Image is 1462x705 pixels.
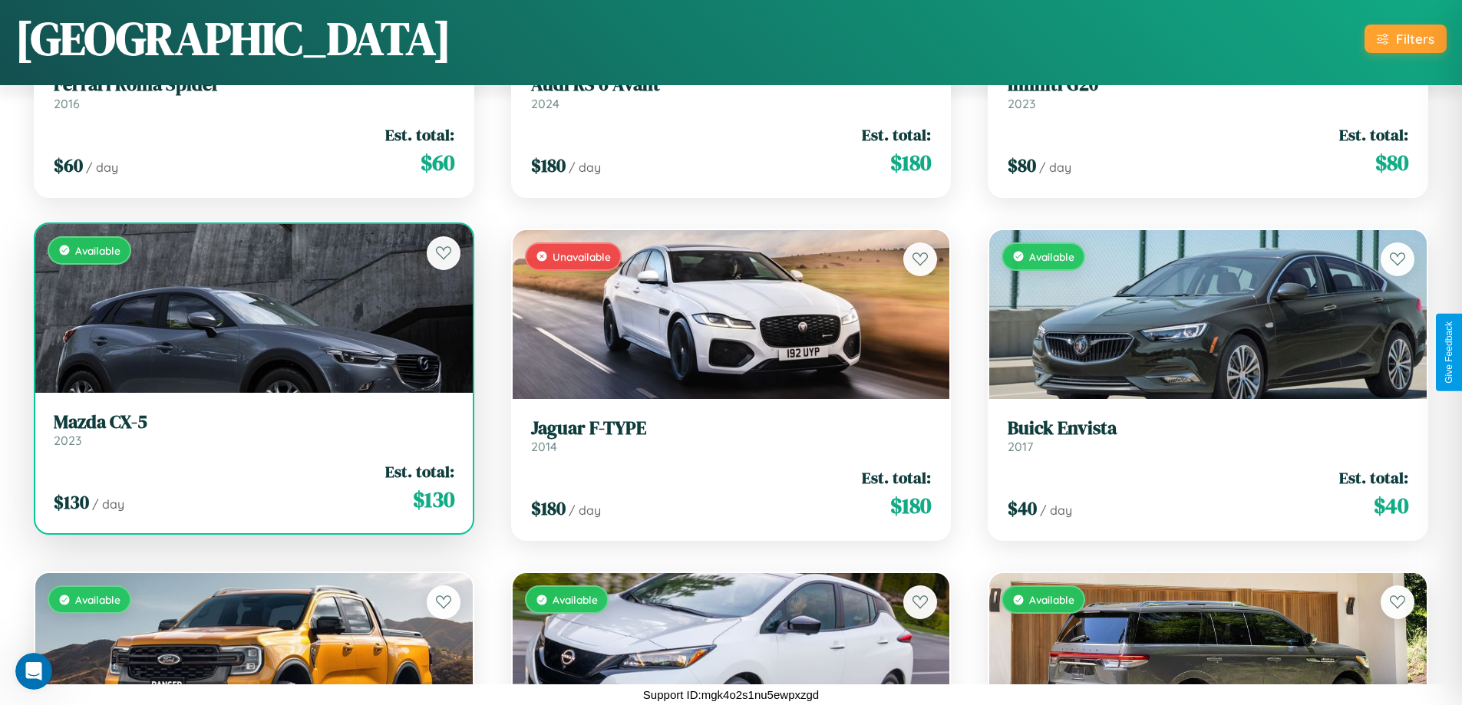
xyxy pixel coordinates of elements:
[54,411,454,449] a: Mazda CX-52023
[413,484,454,515] span: $ 130
[54,433,81,448] span: 2023
[531,496,566,521] span: $ 180
[862,124,931,146] span: Est. total:
[1039,160,1071,175] span: / day
[1374,490,1408,521] span: $ 40
[862,466,931,489] span: Est. total:
[1008,96,1035,111] span: 2023
[1396,31,1434,47] div: Filters
[890,490,931,521] span: $ 180
[531,153,566,178] span: $ 180
[1008,417,1408,440] h3: Buick Envista
[1444,321,1454,384] div: Give Feedback
[1365,25,1447,53] button: Filters
[15,7,451,70] h1: [GEOGRAPHIC_DATA]
[92,496,124,512] span: / day
[531,74,932,96] h3: Audi RS 6 Avant
[1339,466,1408,489] span: Est. total:
[385,460,454,483] span: Est. total:
[531,417,932,440] h3: Jaguar F-TYPE
[643,684,819,705] p: Support ID: mgk4o2s1nu5ewpxzgd
[531,74,932,111] a: Audi RS 6 Avant2024
[1008,417,1408,455] a: Buick Envista2017
[1008,153,1036,178] span: $ 80
[531,96,559,111] span: 2024
[1008,74,1408,96] h3: Infiniti G20
[54,74,454,111] a: Ferrari Roma Spider2016
[1375,147,1408,178] span: $ 80
[54,489,89,515] span: $ 130
[1339,124,1408,146] span: Est. total:
[569,160,601,175] span: / day
[15,653,52,690] iframe: Intercom live chat
[1008,496,1037,521] span: $ 40
[531,417,932,455] a: Jaguar F-TYPE2014
[1040,502,1072,518] span: / day
[1008,439,1033,454] span: 2017
[1029,250,1074,263] span: Available
[553,250,611,263] span: Unavailable
[1029,593,1074,606] span: Available
[75,593,120,606] span: Available
[531,439,557,454] span: 2014
[890,147,931,178] span: $ 180
[421,147,454,178] span: $ 60
[86,160,118,175] span: / day
[54,411,454,433] h3: Mazda CX-5
[75,244,120,257] span: Available
[54,153,83,178] span: $ 60
[553,593,598,606] span: Available
[385,124,454,146] span: Est. total:
[54,96,80,111] span: 2016
[569,502,601,518] span: / day
[1008,74,1408,111] a: Infiniti G202023
[54,74,454,96] h3: Ferrari Roma Spider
